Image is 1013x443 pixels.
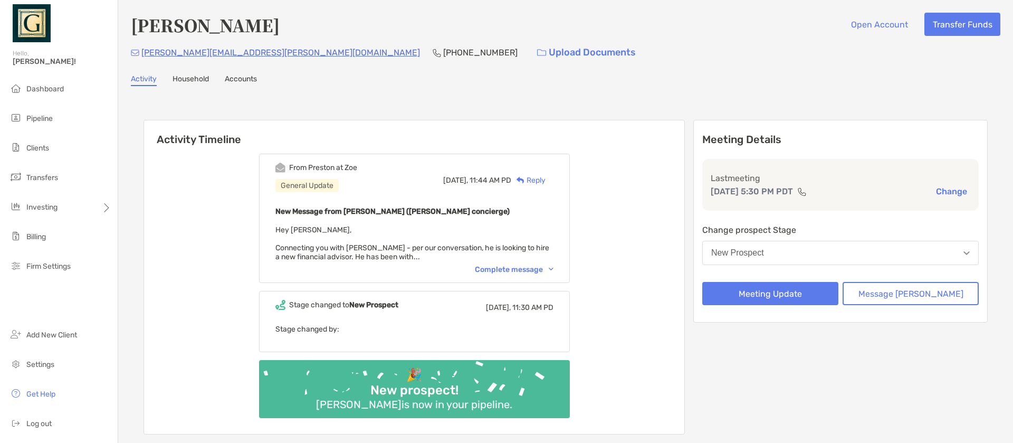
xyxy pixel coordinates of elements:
img: firm-settings icon [9,259,22,272]
img: billing icon [9,230,22,242]
span: Billing [26,232,46,241]
div: [PERSON_NAME] is now in your pipeline. [312,398,517,411]
span: Settings [26,360,54,369]
img: button icon [537,49,546,56]
img: settings icon [9,357,22,370]
h6: Activity Timeline [144,120,684,146]
span: [PERSON_NAME]! [13,57,111,66]
img: transfers icon [9,171,22,183]
div: 🎉 [402,367,426,383]
a: Household [173,74,209,86]
img: logout icon [9,417,22,429]
img: Confetti [259,360,570,409]
img: investing icon [9,200,22,213]
p: Meeting Details [702,133,979,146]
p: Stage changed by: [275,323,553,336]
span: Hey [PERSON_NAME], Connecting you with [PERSON_NAME] - per our conversation, he is looking to hir... [275,225,549,261]
p: Last meeting [711,172,970,185]
div: From Preston at Zoe [289,163,357,172]
button: Message [PERSON_NAME] [843,282,979,305]
p: [PHONE_NUMBER] [443,46,518,59]
img: Open dropdown arrow [963,251,970,255]
img: add_new_client icon [9,328,22,341]
p: [DATE] 5:30 PM PDT [711,185,793,198]
img: Phone Icon [433,49,441,57]
img: get-help icon [9,387,22,400]
h4: [PERSON_NAME] [131,13,280,37]
img: Event icon [275,163,285,173]
span: [DATE], [443,176,468,185]
p: Change prospect Stage [702,223,979,237]
a: Upload Documents [530,41,643,64]
span: Dashboard [26,84,64,93]
span: Transfers [26,173,58,182]
span: Add New Client [26,331,77,340]
span: Get Help [26,390,55,399]
div: New prospect! [366,383,463,398]
p: [PERSON_NAME][EMAIL_ADDRESS][PERSON_NAME][DOMAIN_NAME] [141,46,420,59]
div: Complete message [475,265,553,274]
img: clients icon [9,141,22,154]
span: 11:44 AM PD [470,176,511,185]
img: dashboard icon [9,82,22,95]
img: Zoe Logo [13,4,51,42]
button: Meeting Update [702,282,838,305]
div: Stage changed to [289,300,398,309]
a: Activity [131,74,157,86]
img: Email Icon [131,50,139,56]
img: Chevron icon [549,268,553,271]
b: New Prospect [349,300,398,309]
img: Event icon [275,300,285,310]
img: communication type [797,187,807,196]
button: Open Account [843,13,916,36]
span: [DATE], [486,303,511,312]
span: Firm Settings [26,262,71,271]
span: Log out [26,419,52,428]
a: Accounts [225,74,257,86]
img: Reply icon [517,177,524,184]
span: Investing [26,203,58,212]
img: pipeline icon [9,111,22,124]
button: Transfer Funds [924,13,1000,36]
div: Reply [511,175,546,186]
b: New Message from [PERSON_NAME] ([PERSON_NAME] concierge) [275,207,510,216]
button: New Prospect [702,241,979,265]
span: Pipeline [26,114,53,123]
div: New Prospect [711,248,764,258]
div: General Update [275,179,339,192]
span: 11:30 AM PD [512,303,553,312]
button: Change [933,186,970,197]
span: Clients [26,144,49,153]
